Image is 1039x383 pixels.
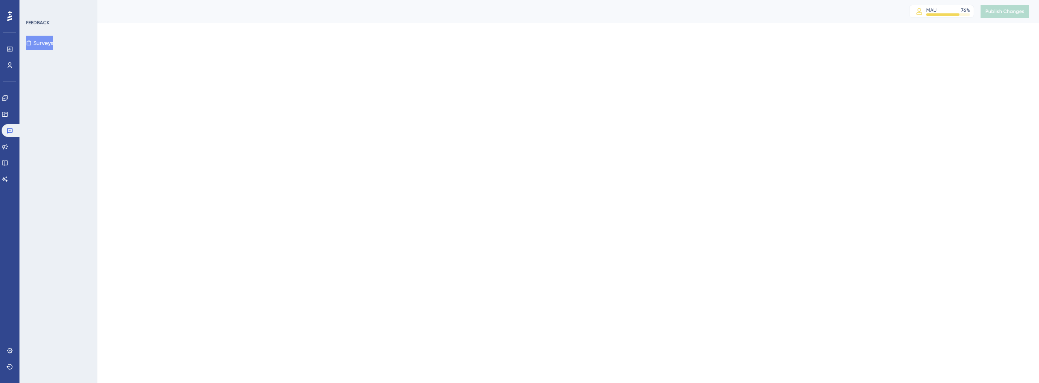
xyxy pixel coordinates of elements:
button: Surveys [26,36,53,50]
button: Publish Changes [981,5,1029,18]
div: FEEDBACK [26,19,50,26]
div: MAU [926,7,937,13]
span: Publish Changes [985,8,1024,15]
div: 76 % [961,7,970,13]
